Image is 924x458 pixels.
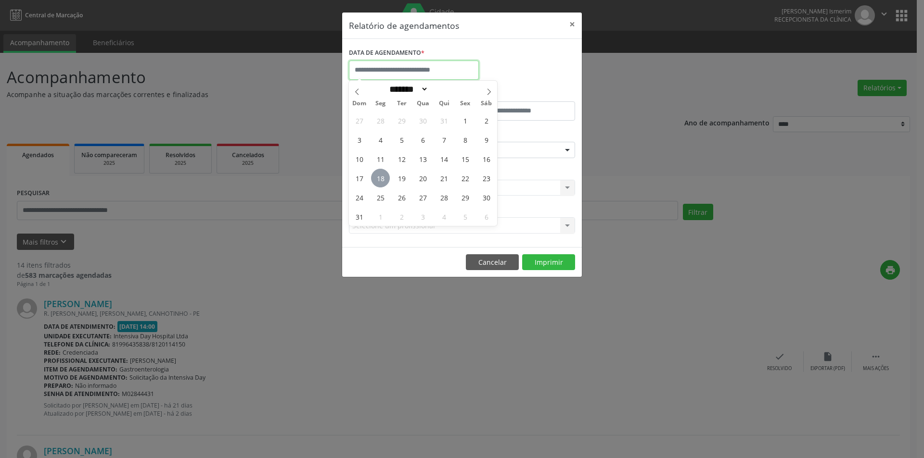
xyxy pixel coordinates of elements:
[476,100,497,107] span: Sáb
[349,19,459,32] h5: Relatório de agendamentos
[466,254,519,271] button: Cancelar
[350,149,369,168] span: Agosto 10, 2025
[391,100,412,107] span: Ter
[413,188,432,207] span: Agosto 27, 2025
[435,111,453,130] span: Julho 31, 2025
[477,130,496,149] span: Agosto 9, 2025
[435,207,453,226] span: Setembro 4, 2025
[392,130,411,149] span: Agosto 5, 2025
[477,149,496,168] span: Agosto 16, 2025
[350,188,369,207] span: Agosto 24, 2025
[349,100,370,107] span: Dom
[456,149,475,168] span: Agosto 15, 2025
[350,169,369,187] span: Agosto 17, 2025
[371,169,390,187] span: Agosto 18, 2025
[428,84,460,94] input: Year
[563,12,582,36] button: Close
[435,188,453,207] span: Agosto 28, 2025
[413,111,432,130] span: Julho 30, 2025
[413,149,432,168] span: Agosto 13, 2025
[371,207,390,226] span: Setembro 1, 2025
[456,188,475,207] span: Agosto 29, 2025
[350,111,369,130] span: Julho 27, 2025
[392,149,411,168] span: Agosto 12, 2025
[386,84,428,94] select: Month
[456,111,475,130] span: Agosto 1, 2025
[392,188,411,207] span: Agosto 26, 2025
[350,130,369,149] span: Agosto 3, 2025
[434,100,455,107] span: Qui
[464,87,575,101] label: ATÉ
[477,169,496,187] span: Agosto 23, 2025
[392,111,411,130] span: Julho 29, 2025
[413,130,432,149] span: Agosto 6, 2025
[435,130,453,149] span: Agosto 7, 2025
[456,130,475,149] span: Agosto 8, 2025
[371,111,390,130] span: Julho 28, 2025
[349,46,424,61] label: DATA DE AGENDAMENTO
[456,169,475,187] span: Agosto 22, 2025
[456,207,475,226] span: Setembro 5, 2025
[392,207,411,226] span: Setembro 2, 2025
[371,188,390,207] span: Agosto 25, 2025
[435,169,453,187] span: Agosto 21, 2025
[392,169,411,187] span: Agosto 19, 2025
[455,100,476,107] span: Sex
[477,188,496,207] span: Agosto 30, 2025
[371,149,390,168] span: Agosto 11, 2025
[413,169,432,187] span: Agosto 20, 2025
[412,100,434,107] span: Qua
[477,207,496,226] span: Setembro 6, 2025
[477,111,496,130] span: Agosto 2, 2025
[350,207,369,226] span: Agosto 31, 2025
[522,254,575,271] button: Imprimir
[413,207,432,226] span: Setembro 3, 2025
[435,149,453,168] span: Agosto 14, 2025
[370,100,391,107] span: Seg
[371,130,390,149] span: Agosto 4, 2025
